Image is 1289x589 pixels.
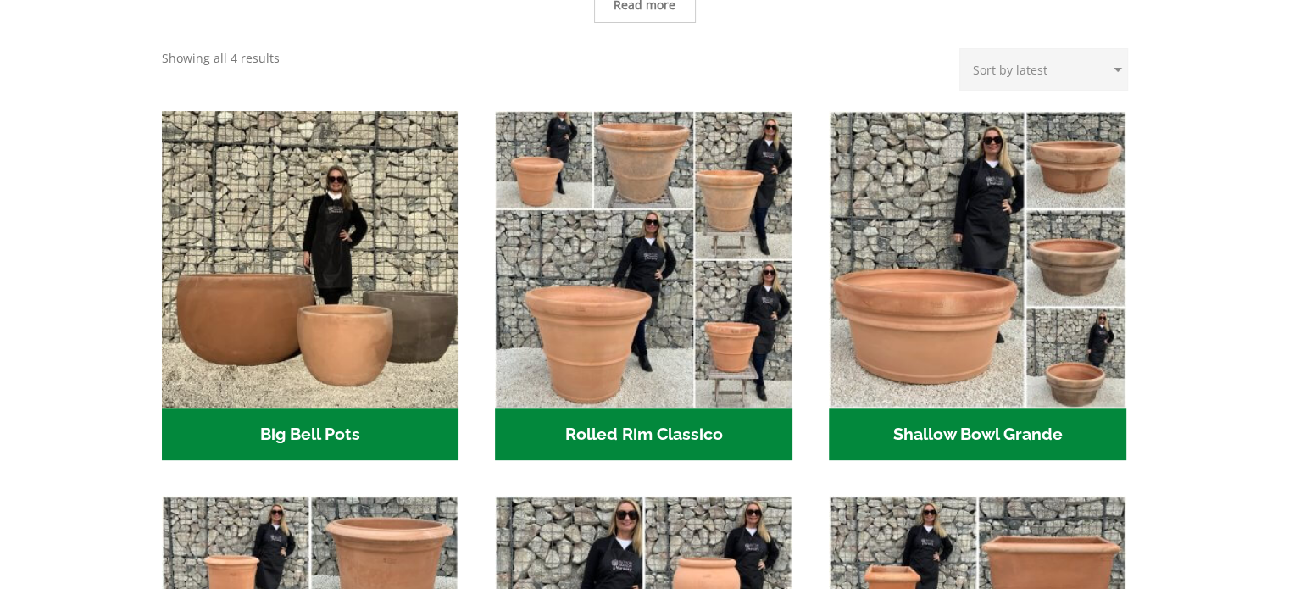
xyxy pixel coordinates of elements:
img: Shallow Bowl Grande [829,111,1126,408]
h2: Shallow Bowl Grande [829,408,1126,461]
a: Visit product category Shallow Bowl Grande [829,111,1126,460]
h2: Rolled Rim Classico [495,408,792,461]
h2: Big Bell Pots [162,408,459,461]
img: Big Bell Pots [162,111,459,408]
p: Showing all 4 results [162,48,280,69]
a: Visit product category Rolled Rim Classico [495,111,792,460]
select: Shop order [959,48,1128,91]
a: Visit product category Big Bell Pots [162,111,459,460]
img: Rolled Rim Classico [495,111,792,408]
